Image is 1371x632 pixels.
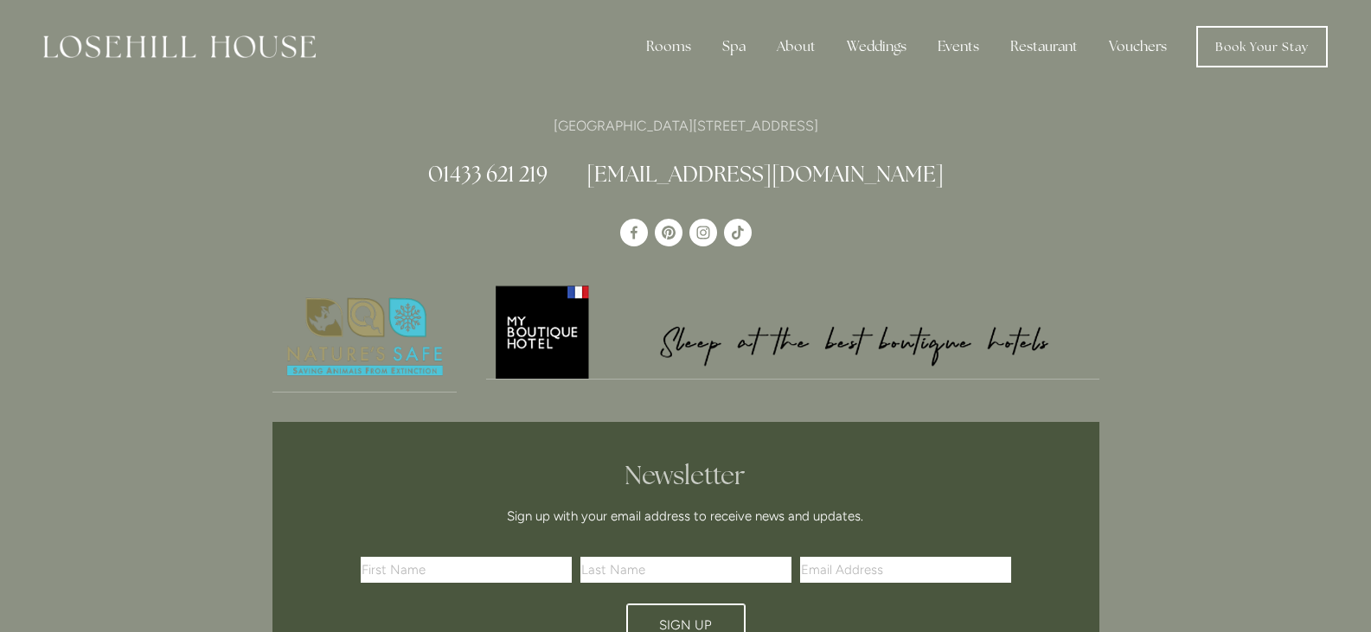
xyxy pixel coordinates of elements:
input: First Name [361,557,572,583]
div: Restaurant [996,29,1092,64]
a: Pinterest [655,219,682,246]
img: Nature's Safe - Logo [272,283,458,392]
img: Losehill House [43,35,316,58]
a: Instagram [689,219,717,246]
a: TikTok [724,219,752,246]
a: [EMAIL_ADDRESS][DOMAIN_NAME] [586,160,944,188]
a: Losehill House Hotel & Spa [620,219,648,246]
a: Nature's Safe - Logo [272,283,458,393]
div: About [763,29,830,64]
img: My Boutique Hotel - Logo [486,283,1099,379]
a: 01433 621 219 [428,160,548,188]
input: Email Address [800,557,1011,583]
p: [GEOGRAPHIC_DATA][STREET_ADDRESS] [272,114,1099,137]
div: Spa [708,29,759,64]
input: Last Name [580,557,791,583]
div: Events [924,29,993,64]
a: Book Your Stay [1196,26,1328,67]
a: My Boutique Hotel - Logo [486,283,1099,380]
div: Rooms [632,29,705,64]
p: Sign up with your email address to receive news and updates. [367,506,1005,527]
div: Weddings [833,29,920,64]
a: Vouchers [1095,29,1181,64]
h2: Newsletter [367,460,1005,491]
